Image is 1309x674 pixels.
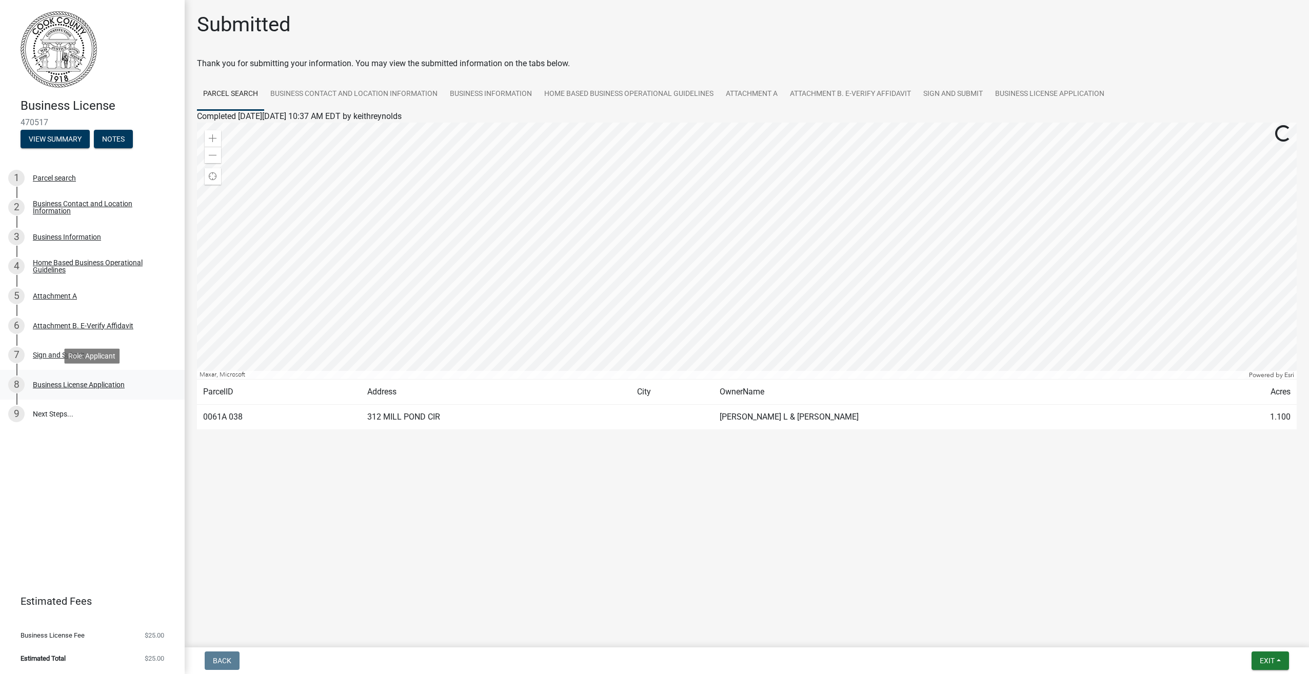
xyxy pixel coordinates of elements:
[8,376,25,393] div: 8
[1193,380,1297,405] td: Acres
[8,406,25,422] div: 9
[145,632,164,639] span: $25.00
[538,78,720,111] a: Home Based Business Operational Guidelines
[21,11,97,88] img: Cook County, Georgia
[989,78,1110,111] a: Business License Application
[784,78,917,111] a: Attachment B. E-Verify Affidavit
[21,98,176,113] h4: Business License
[1252,651,1289,670] button: Exit
[205,168,221,185] div: Find my location
[33,174,76,182] div: Parcel search
[8,288,25,304] div: 5
[361,380,631,405] td: Address
[713,380,1193,405] td: OwnerName
[33,200,168,214] div: Business Contact and Location Information
[33,259,168,273] div: Home Based Business Operational Guidelines
[21,655,66,662] span: Estimated Total
[1284,371,1294,379] a: Esri
[205,147,221,163] div: Zoom out
[197,405,361,430] td: 0061A 038
[21,130,90,148] button: View Summary
[21,117,164,127] span: 470517
[1246,371,1297,379] div: Powered by
[33,292,77,300] div: Attachment A
[8,591,168,611] a: Estimated Fees
[94,135,133,144] wm-modal-confirm: Notes
[197,12,291,37] h1: Submitted
[21,632,85,639] span: Business License Fee
[8,258,25,274] div: 4
[21,135,90,144] wm-modal-confirm: Summary
[444,78,538,111] a: Business Information
[8,199,25,215] div: 2
[205,130,221,147] div: Zoom in
[1260,657,1275,665] span: Exit
[94,130,133,148] button: Notes
[197,57,1297,70] div: Thank you for submitting your information. You may view the submitted information on the tabs below.
[33,322,133,329] div: Attachment B. E-Verify Affidavit
[33,351,85,359] div: Sign and Submit
[197,371,1246,379] div: Maxar, Microsoft
[720,78,784,111] a: Attachment A
[197,111,402,121] span: Completed [DATE][DATE] 10:37 AM EDT by keithreynolds
[631,380,714,405] td: City
[8,347,25,363] div: 7
[713,405,1193,430] td: [PERSON_NAME] L & [PERSON_NAME]
[917,78,989,111] a: Sign and Submit
[213,657,231,665] span: Back
[64,348,120,363] div: Role: Applicant
[197,380,361,405] td: ParcelID
[361,405,631,430] td: 312 MILL POND CIR
[8,318,25,334] div: 6
[145,655,164,662] span: $25.00
[1193,405,1297,430] td: 1.100
[197,78,264,111] a: Parcel search
[264,78,444,111] a: Business Contact and Location Information
[8,170,25,186] div: 1
[33,381,125,388] div: Business License Application
[205,651,240,670] button: Back
[33,233,101,241] div: Business Information
[8,229,25,245] div: 3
